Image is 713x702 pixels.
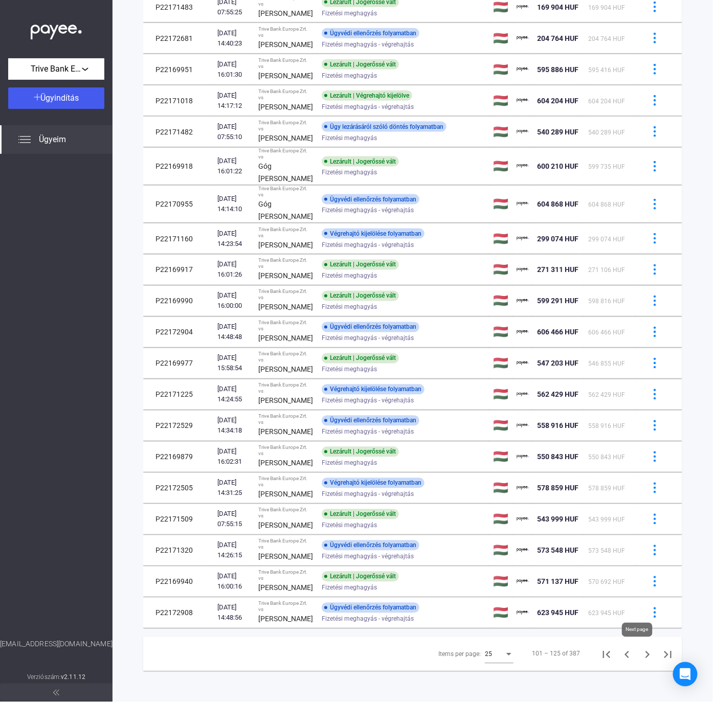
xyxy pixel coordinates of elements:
[489,598,513,628] td: 🇭🇺
[596,644,617,664] button: First page
[489,117,513,147] td: 🇭🇺
[143,148,213,185] td: P22169918
[258,538,314,551] div: Trive Bank Europe Zrt. vs
[517,63,529,76] img: payee-logo
[517,576,529,588] img: payee-logo
[217,90,250,111] div: [DATE] 14:17:12
[438,648,481,661] div: Items per page:
[588,163,625,170] span: 599 735 HUF
[532,648,580,660] div: 101 – 125 of 387
[217,59,250,80] div: [DATE] 16:01:30
[258,522,313,530] strong: [PERSON_NAME]
[650,161,660,172] img: more-blue
[650,451,660,462] img: more-blue
[322,204,414,216] span: Fizetési meghagyás - végrehajtás
[322,572,399,582] div: Lezárult | Jogerőssé vált
[322,519,377,532] span: Fizetési meghagyás
[258,507,314,519] div: Trive Bank Europe Zrt. vs
[258,428,313,436] strong: [PERSON_NAME]
[258,40,313,49] strong: [PERSON_NAME]
[322,332,414,345] span: Fizetési meghagyás - végrehajtás
[537,128,578,136] span: 540 289 HUF
[517,389,529,401] img: payee-logo
[322,156,399,167] div: Lezárult | Jogerőssé vált
[644,478,665,499] button: more-blue
[258,162,313,183] strong: Góg [PERSON_NAME]
[537,484,578,492] span: 578 859 HUF
[322,364,377,376] span: Fizetési meghagyás
[34,94,41,101] img: plus-white.svg
[650,358,660,369] img: more-blue
[258,382,314,395] div: Trive Bank Europe Zrt. vs
[322,70,377,82] span: Fizetési meghagyás
[650,2,660,12] img: more-blue
[322,122,447,132] div: Ügy lezárásáról szóló döntés folyamatban
[517,420,529,432] img: payee-logo
[217,540,250,561] div: [DATE] 14:26:15
[644,384,665,405] button: more-blue
[258,615,313,623] strong: [PERSON_NAME]
[258,553,313,561] strong: [PERSON_NAME]
[322,426,414,438] span: Fizetési meghagyás - végrehajtás
[217,572,250,592] div: [DATE] 16:00:16
[143,286,213,316] td: P22169990
[258,490,313,499] strong: [PERSON_NAME]
[258,134,313,142] strong: [PERSON_NAME]
[322,38,414,51] span: Fizetési meghagyás - végrehajtás
[650,483,660,493] img: more-blue
[588,548,625,555] span: 573 548 HUF
[644,322,665,343] button: more-blue
[650,264,660,275] img: more-blue
[517,264,529,276] img: payee-logo
[258,57,314,70] div: Trive Bank Europe Zrt. vs
[322,395,414,407] span: Fizetési meghagyás - végrehajtás
[53,690,59,696] img: arrow-double-left-grey.svg
[322,322,419,332] div: Ügyvédi ellenőrzés folyamatban
[258,148,314,160] div: Trive Bank Europe Zrt. vs
[537,328,578,336] span: 606 466 HUF
[489,54,513,85] td: 🇭🇺
[217,353,250,374] div: [DATE] 15:58:54
[517,198,529,210] img: payee-logo
[517,126,529,138] img: payee-logo
[644,353,665,374] button: more-blue
[537,235,578,243] span: 299 074 HUF
[8,58,104,80] button: Trive Bank Europe Zrt.
[644,415,665,437] button: more-blue
[258,186,314,198] div: Trive Bank Europe Zrt. vs
[517,607,529,619] img: payee-logo
[322,613,414,625] span: Fizetési meghagyás - végrehajtás
[588,610,625,617] span: 623 945 HUF
[537,422,578,430] span: 558 916 HUF
[143,379,213,410] td: P22171225
[489,223,513,254] td: 🇭🇺
[650,296,660,306] img: more-blue
[143,117,213,147] td: P22171482
[143,317,213,348] td: P22172904
[217,194,250,214] div: [DATE] 14:14:10
[650,545,660,556] img: more-blue
[258,200,313,220] strong: Góg [PERSON_NAME]
[489,504,513,535] td: 🇭🇺
[673,662,698,687] div: Open Intercom Messenger
[644,602,665,624] button: more-blue
[322,301,377,313] span: Fizetési meghagyás
[537,297,578,305] span: 599 291 HUF
[517,357,529,370] img: payee-logo
[650,199,660,210] img: more-blue
[258,103,313,111] strong: [PERSON_NAME]
[637,644,658,664] button: Next page
[258,272,313,280] strong: [PERSON_NAME]
[322,416,419,426] div: Ügyvédi ellenőrzés folyamatban
[489,411,513,441] td: 🇭🇺
[650,95,660,106] img: more-blue
[322,291,399,301] div: Lezárult | Jogerőssé vált
[143,23,213,54] td: P22172681
[258,320,314,332] div: Trive Bank Europe Zrt. vs
[588,267,625,274] span: 271 106 HUF
[485,648,514,660] mat-select: Items per page:
[537,359,578,368] span: 547 203 HUF
[650,64,660,75] img: more-blue
[650,327,660,337] img: more-blue
[517,160,529,172] img: payee-logo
